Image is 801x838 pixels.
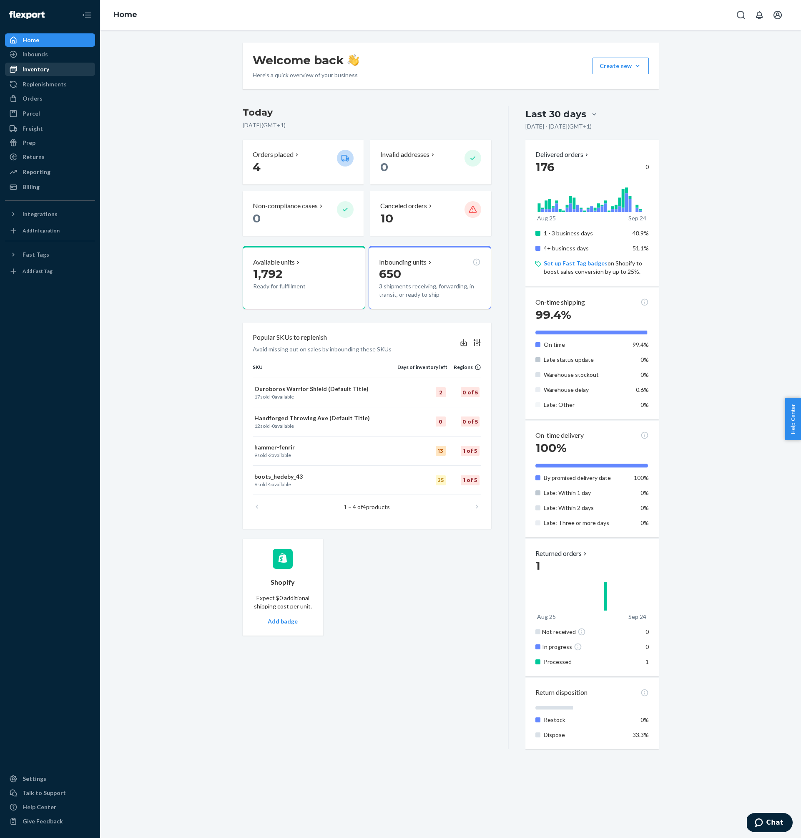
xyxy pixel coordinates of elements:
div: Add Fast Tag [23,268,53,275]
div: 0 of 5 [461,387,480,397]
span: 0% [640,489,649,496]
p: sold · available [254,452,396,459]
div: Orders [23,94,43,103]
a: Replenishments [5,78,95,91]
p: Late status update [544,356,626,364]
div: Last 30 days [525,108,586,121]
button: Invalid addresses 0 [370,140,491,184]
span: 0.6% [636,386,649,393]
button: Create new [593,58,649,74]
span: 650 [379,267,401,281]
div: Add Integration [23,227,60,234]
button: Integrations [5,207,95,221]
a: Reporting [5,165,95,179]
span: 0 [645,643,649,650]
span: 2 [269,452,272,458]
span: 1,792 [253,267,283,281]
p: Ouroboros Warrior Shield (Default Title) [254,385,396,393]
a: Freight [5,122,95,135]
p: Late: Other [544,401,626,409]
p: boots_hedeby_43 [254,472,396,481]
span: 0 [645,628,649,635]
div: Replenishments [23,80,67,88]
span: 0 [380,160,388,174]
span: 33.3% [633,731,649,738]
p: Expect $0 additional shipping cost per unit. [253,594,314,611]
div: 2 [436,387,446,397]
a: Parcel [5,107,95,120]
p: Warehouse delay [544,386,626,394]
p: sold · available [254,481,396,488]
h1: Welcome back [253,53,359,68]
p: Shopify [271,578,295,587]
p: Late: Three or more days [544,519,626,527]
div: Not received [542,628,628,636]
span: 51.1% [633,245,649,252]
p: [DATE] - [DATE] ( GMT+1 ) [525,122,592,131]
div: Help Center [23,803,56,811]
p: Canceled orders [380,201,427,211]
p: Handforged Throwing Axe (Default Title) [254,414,396,422]
span: 0% [640,716,649,723]
div: Prep [23,139,35,147]
p: Sep 24 [628,613,646,621]
p: Here’s a quick overview of your business [253,71,359,79]
div: 13 [436,446,446,456]
p: 3 shipments receiving, forwarding, in transit, or ready to ship [379,282,481,299]
p: Return disposition [535,688,588,697]
span: 100% [535,441,567,455]
p: Add badge [268,617,298,626]
p: 4+ business days [544,244,626,252]
a: Home [113,10,137,19]
span: 0% [640,504,649,511]
span: 5 [269,481,272,487]
div: Give Feedback [23,817,63,825]
p: hammer-fenrir [254,443,396,452]
p: Restock [544,716,626,724]
p: Popular SKUs to replenish [253,333,327,342]
div: Integrations [23,210,58,218]
span: 4 [253,160,261,174]
a: Billing [5,180,95,194]
p: Ready for fulfillment [253,282,330,290]
h3: Today [243,106,492,119]
a: Prep [5,136,95,149]
span: 17 [254,394,260,400]
button: Delivered orders [535,150,590,159]
span: 0% [640,401,649,408]
span: Help Center [785,398,801,440]
button: Available units1,792Ready for fulfillment [243,246,365,309]
button: Non-compliance cases 0 [243,191,364,236]
p: Available units [253,257,295,267]
div: 0 [535,159,648,174]
a: Add Integration [5,224,95,237]
span: 99.4% [535,308,571,322]
div: 0 [436,416,446,427]
button: Canceled orders 10 [370,191,491,236]
p: On-time shipping [535,298,585,307]
span: 48.9% [633,230,649,237]
p: Late: Within 1 day [544,489,626,497]
p: Warehouse stockout [544,371,626,379]
div: Parcel [23,109,40,118]
button: Orders placed 4 [243,140,364,184]
iframe: Opens a widget where you can chat to one of our agents [747,813,793,834]
a: Returns [5,150,95,164]
div: Home [23,36,39,44]
p: Processed [544,658,626,666]
p: Aug 25 [537,613,556,621]
a: Set up Fast Tag badges [544,260,608,267]
button: Open account menu [769,7,786,23]
button: Returned orders [535,549,588,558]
a: Add Fast Tag [5,265,95,278]
span: 10 [380,211,393,225]
span: 0 [272,394,275,400]
a: Help Center [5,800,95,814]
span: 4 [363,503,366,510]
button: Open Search Box [733,7,749,23]
span: 6 [254,481,257,487]
p: sold · available [254,422,396,429]
span: 0% [640,371,649,378]
a: Inbounds [5,48,95,61]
